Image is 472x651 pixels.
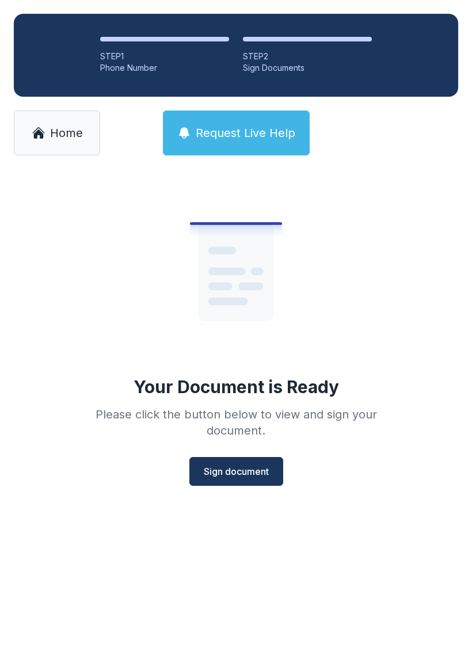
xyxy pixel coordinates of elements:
span: Home [50,125,83,141]
span: Sign document [204,465,269,478]
div: Your Document is Ready [134,376,339,397]
div: Sign Documents [243,62,372,74]
div: STEP 2 [243,51,372,62]
div: Phone Number [100,62,229,74]
span: Request Live Help [196,125,295,141]
div: Please click the button below to view and sign your document. [70,406,402,439]
div: STEP 1 [100,51,229,62]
